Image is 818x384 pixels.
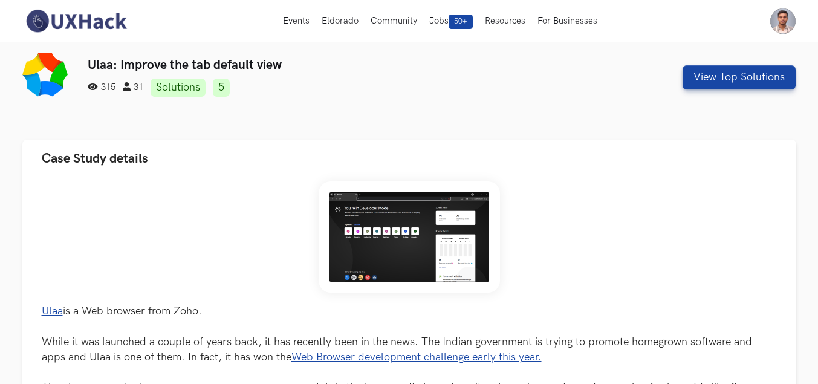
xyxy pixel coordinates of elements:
img: Weekend_Hackathon_85_banner.png [319,181,500,293]
button: Case Study details [22,140,796,178]
a: Solutions [151,79,206,97]
h3: Ulaa: Improve the tab default view [88,57,600,73]
a: 5 [213,79,230,97]
a: Ulaa [42,305,63,317]
span: 315 [88,82,115,93]
span: Case Study details [42,151,148,167]
a: Web Browser development challenge early this year. [291,351,542,363]
span: 31 [123,82,143,93]
img: Your profile pic [770,8,796,34]
img: UXHack-logo.png [22,8,130,34]
span: 50+ [449,15,473,29]
button: View Top Solutions [683,65,796,89]
img: Ulaa logo [22,53,68,98]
